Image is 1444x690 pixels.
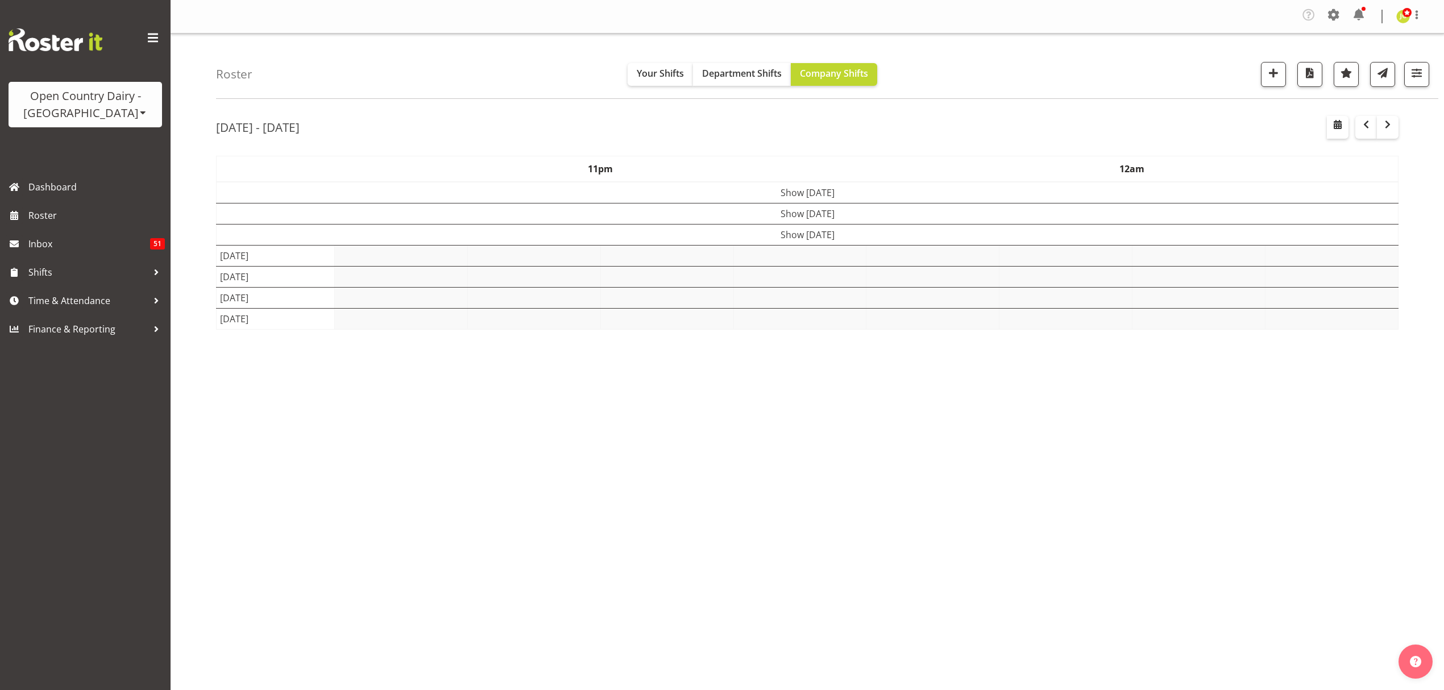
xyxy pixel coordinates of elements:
[800,67,868,80] span: Company Shifts
[28,235,150,252] span: Inbox
[28,321,148,338] span: Finance & Reporting
[702,67,782,80] span: Department Shifts
[28,264,148,281] span: Shifts
[217,267,335,288] td: [DATE]
[637,67,684,80] span: Your Shifts
[217,246,335,267] td: [DATE]
[28,292,148,309] span: Time & Attendance
[1261,62,1286,87] button: Add a new shift
[628,63,693,86] button: Your Shifts
[20,88,151,122] div: Open Country Dairy - [GEOGRAPHIC_DATA]
[1327,116,1348,139] button: Select a specific date within the roster.
[1410,656,1421,667] img: help-xxl-2.png
[1404,62,1429,87] button: Filter Shifts
[334,156,866,182] th: 11pm
[1334,62,1359,87] button: Highlight an important date within the roster.
[28,207,165,224] span: Roster
[150,238,165,250] span: 51
[216,68,252,81] h4: Roster
[216,120,300,135] h2: [DATE] - [DATE]
[9,28,102,51] img: Rosterit website logo
[217,203,1399,225] td: Show [DATE]
[217,288,335,309] td: [DATE]
[217,225,1399,246] td: Show [DATE]
[866,156,1399,182] th: 12am
[1297,62,1322,87] button: Download a PDF of the roster according to the set date range.
[217,309,335,330] td: [DATE]
[791,63,877,86] button: Company Shifts
[1370,62,1395,87] button: Send a list of all shifts for the selected filtered period to all rostered employees.
[217,182,1399,203] td: Show [DATE]
[693,63,791,86] button: Department Shifts
[28,178,165,196] span: Dashboard
[1396,10,1410,23] img: jessica-greenwood7429.jpg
